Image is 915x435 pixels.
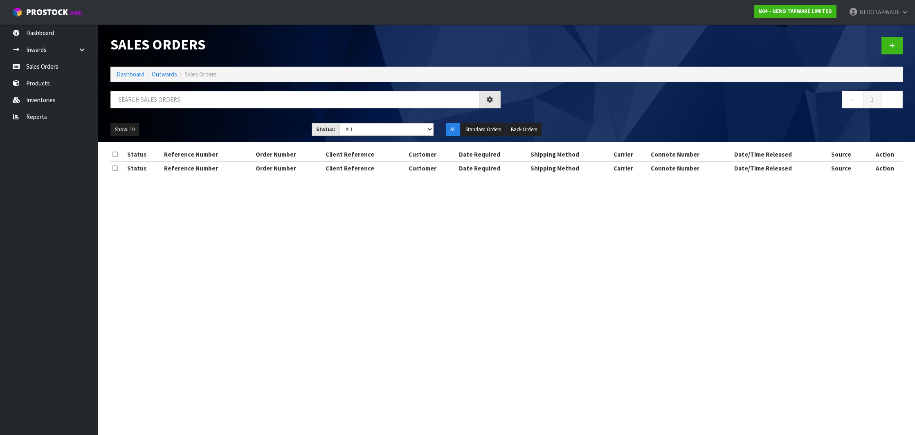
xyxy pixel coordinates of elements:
th: Action [867,161,903,175]
a: Outwards [152,70,177,78]
th: Status [125,161,162,175]
th: Date Required [457,161,528,175]
button: All [446,123,460,136]
th: Client Reference [324,148,407,161]
nav: Page navigation [513,91,903,111]
button: Back Orders [506,123,542,136]
span: Sales Orders [184,70,217,78]
th: Status [125,148,162,161]
th: Connote Number [649,161,732,175]
a: Dashboard [117,70,144,78]
a: → [881,91,903,108]
th: Reference Number [162,148,254,161]
th: Shipping Method [528,148,611,161]
a: ← [842,91,863,108]
button: Show: 10 [110,123,139,136]
span: NEROTAPWARE [859,8,900,16]
th: Source [829,161,867,175]
input: Search sales orders [110,91,479,108]
th: Customer [407,161,457,175]
img: cube-alt.png [12,7,22,17]
th: Reference Number [162,161,254,175]
strong: Status: [316,126,335,133]
small: WMS [70,9,82,17]
h1: Sales Orders [110,37,501,53]
th: Shipping Method [528,161,611,175]
strong: N04 - NERO TAPWARE LIMITED [758,8,832,15]
th: Customer [407,148,457,161]
button: Standard Orders [461,123,506,136]
th: Order Number [254,161,324,175]
th: Carrier [611,161,649,175]
a: 1 [863,91,881,108]
span: ProStock [26,7,68,18]
th: Date Required [457,148,528,161]
th: Date/Time Released [732,161,830,175]
th: Connote Number [649,148,732,161]
th: Client Reference [324,161,407,175]
th: Date/Time Released [732,148,830,161]
th: Action [867,148,903,161]
th: Carrier [611,148,649,161]
th: Source [829,148,867,161]
th: Order Number [254,148,324,161]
